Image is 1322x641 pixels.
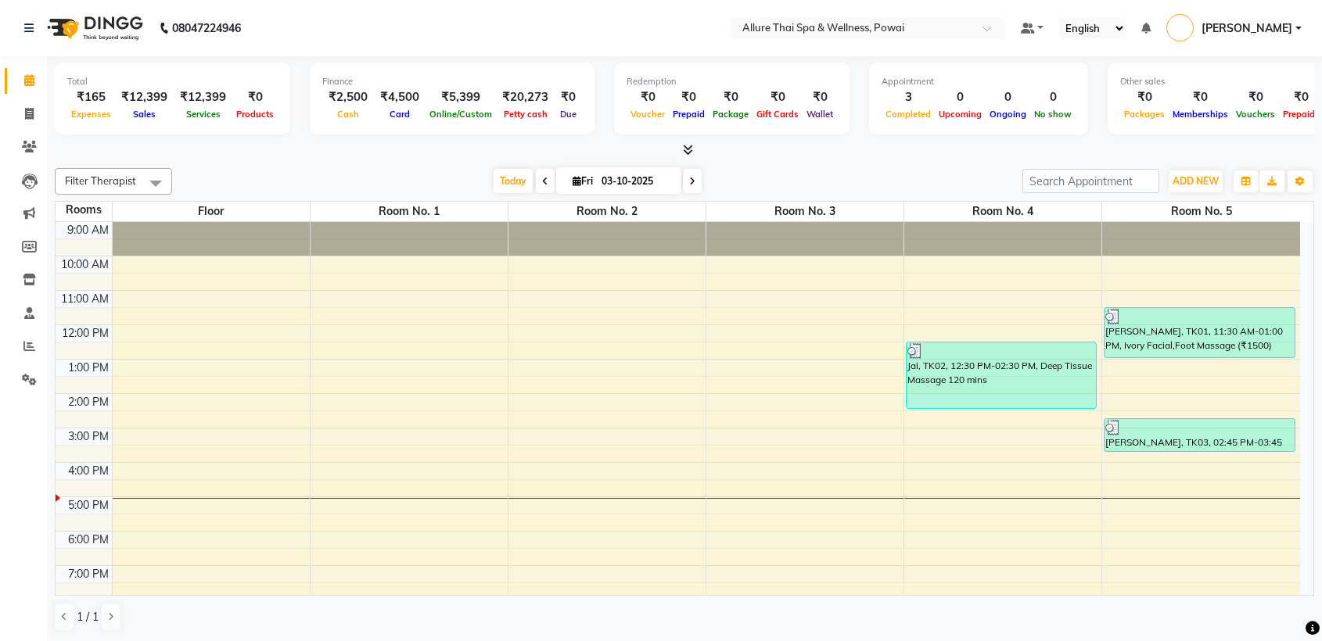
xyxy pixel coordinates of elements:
div: 5:00 PM [65,497,112,514]
div: [PERSON_NAME], TK01, 11:30 AM-01:00 PM, Ivory Facial,Foot Massage (₹1500) [1105,308,1294,357]
span: Room No. 4 [904,202,1101,221]
span: Services [182,109,225,120]
span: Completed [882,109,935,120]
div: ₹4,500 [374,88,426,106]
input: Search Appointment [1022,169,1159,193]
div: ₹0 [709,88,753,106]
div: 10:00 AM [58,256,112,273]
div: ₹2,500 [322,88,374,106]
div: 0 [986,88,1030,106]
span: ADD NEW [1173,175,1219,187]
div: ₹12,399 [115,88,174,106]
span: Packages [1120,109,1169,120]
span: Upcoming [935,109,986,120]
span: Room No. 5 [1102,202,1300,221]
span: Fri [569,175,597,187]
div: ₹20,273 [496,88,555,106]
span: Room No. 2 [508,202,706,221]
span: Card [386,109,414,120]
span: Due [556,109,580,120]
span: No show [1030,109,1076,120]
span: Prepaid [669,109,709,120]
span: Petty cash [500,109,551,120]
div: 0 [1030,88,1076,106]
span: Ongoing [986,109,1030,120]
div: 9:00 AM [64,222,112,238]
div: ₹0 [1169,88,1232,106]
div: ₹165 [67,88,115,106]
span: Today [494,169,533,193]
div: 4:00 PM [65,463,112,479]
span: Cash [333,109,363,120]
span: Wallet [803,109,837,120]
div: Jai, TK02, 12:30 PM-02:30 PM, Deep Tissue Massage 120 mins [907,342,1096,408]
div: Rooms [56,202,112,218]
div: 12:00 PM [59,325,112,342]
div: ₹0 [232,88,278,106]
span: Vouchers [1232,109,1279,120]
span: Filter Therapist [65,174,136,187]
div: 3 [882,88,935,106]
div: 0 [935,88,986,106]
span: Package [709,109,753,120]
div: ₹5,399 [426,88,496,106]
span: Room No. 1 [311,202,508,221]
span: Products [232,109,278,120]
div: Total [67,75,278,88]
div: Finance [322,75,582,88]
span: Expenses [67,109,115,120]
div: ₹12,399 [174,88,232,106]
span: Sales [129,109,160,120]
div: 6:00 PM [65,532,112,548]
input: 2025-10-03 [597,170,675,193]
div: Redemption [627,75,837,88]
span: 1 / 1 [77,609,99,625]
div: 7:00 PM [65,566,112,582]
div: ₹0 [1232,88,1279,106]
span: Floor [113,202,310,221]
div: ₹0 [555,88,582,106]
span: Memberships [1169,109,1232,120]
div: ₹0 [753,88,803,106]
img: Prashant Mistry [1166,14,1194,41]
img: logo [40,6,147,50]
div: 3:00 PM [65,428,112,445]
div: 11:00 AM [58,291,112,307]
div: ₹0 [669,88,709,106]
b: 08047224946 [172,6,241,50]
div: ₹0 [803,88,837,106]
span: [PERSON_NAME] [1202,20,1292,37]
span: Online/Custom [426,109,496,120]
div: [PERSON_NAME], TK03, 02:45 PM-03:45 PM, Balinese Massage 60 mins [1105,419,1294,451]
div: 2:00 PM [65,394,112,410]
span: Room No. 3 [706,202,903,221]
span: Gift Cards [753,109,803,120]
div: 1:00 PM [65,360,112,376]
div: ₹0 [1120,88,1169,106]
div: Appointment [882,75,1076,88]
div: ₹0 [627,88,669,106]
span: Voucher [627,109,669,120]
button: ADD NEW [1169,170,1223,192]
